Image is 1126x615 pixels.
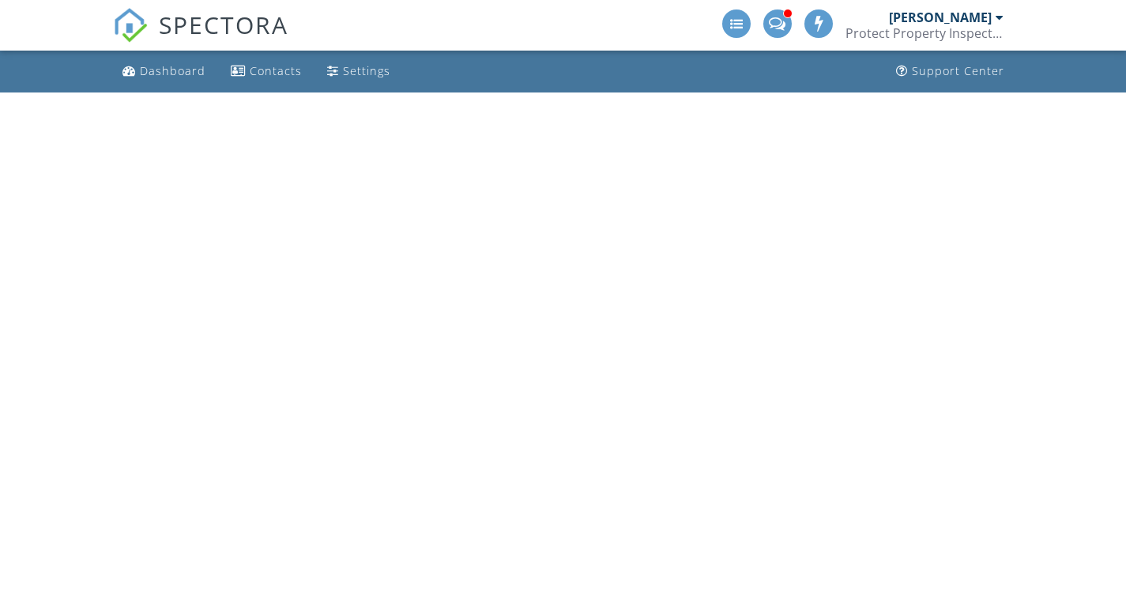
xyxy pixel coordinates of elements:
[113,21,288,55] a: SPECTORA
[321,57,397,86] a: Settings
[343,63,390,78] div: Settings
[116,57,212,86] a: Dashboard
[140,63,205,78] div: Dashboard
[250,63,302,78] div: Contacts
[890,57,1011,86] a: Support Center
[224,57,308,86] a: Contacts
[912,63,1004,78] div: Support Center
[113,8,148,43] img: The Best Home Inspection Software - Spectora
[845,25,1004,41] div: Protect Property Inspections
[889,9,992,25] div: [PERSON_NAME]
[159,8,288,41] span: SPECTORA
